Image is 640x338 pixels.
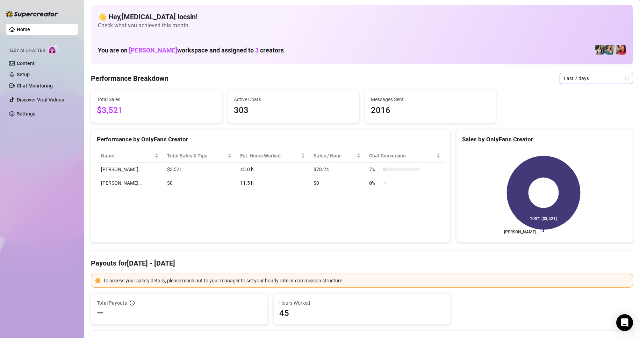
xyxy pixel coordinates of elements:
th: Chat Conversion [365,149,445,163]
h4: Payouts for [DATE] - [DATE] [91,258,633,268]
span: Total Sales & Tips [167,152,226,160]
span: Total Payouts [97,299,127,307]
td: [PERSON_NAME]… [97,176,163,190]
span: $3,521 [97,104,216,117]
span: calendar [625,76,629,80]
span: Izzy AI Chatter [10,47,45,54]
a: Home [17,27,30,32]
a: Content [17,61,35,66]
span: exclamation-circle [95,278,100,283]
span: Active Chats [234,96,353,103]
td: $78.24 [309,163,365,176]
th: Sales / Hour [309,149,365,163]
span: 3 [255,47,259,54]
h1: You are on workspace and assigned to creators [98,47,284,54]
span: 7 % [369,166,380,173]
div: To access your salary details, please reach out to your manager to set your hourly rate or commis... [103,277,628,284]
span: Chat Conversion [369,152,435,160]
span: 303 [234,104,353,117]
img: Vanessa [616,45,626,55]
span: Name [101,152,153,160]
span: info-circle [130,301,135,305]
span: 45 [279,308,444,319]
img: Katy [595,45,605,55]
span: Check what you achieved this month [98,22,626,29]
td: 11.5 h [236,176,309,190]
th: Name [97,149,163,163]
td: $0 [163,176,236,190]
div: Open Intercom Messenger [616,314,633,331]
div: Est. Hours Worked [240,152,300,160]
span: — [97,308,103,319]
span: Total Sales [97,96,216,103]
a: Discover Viral Videos [17,97,64,103]
h4: Performance Breakdown [91,73,168,83]
a: Chat Monitoring [17,83,53,89]
td: $0 [309,176,365,190]
text: [PERSON_NAME]… [504,230,539,234]
span: 0 % [369,179,380,187]
span: Last 7 days [564,73,629,84]
span: [PERSON_NAME] [129,47,177,54]
span: Hours Worked [279,299,444,307]
h4: 👋 Hey, [MEDICAL_DATA] locsin ! [98,12,626,22]
span: Messages Sent [371,96,490,103]
img: logo-BBDzfeDw.svg [6,10,58,17]
div: Performance by OnlyFans Creator [97,135,445,144]
th: Total Sales & Tips [163,149,236,163]
img: AI Chatter [48,44,59,55]
td: [PERSON_NAME]… [97,163,163,176]
div: Sales by OnlyFans Creator [462,135,627,144]
a: Setup [17,72,30,77]
span: Sales / Hour [314,152,355,160]
td: $3,521 [163,163,236,176]
a: Settings [17,111,35,117]
span: 2016 [371,104,490,117]
td: 45.0 h [236,163,309,176]
img: Zaddy [605,45,615,55]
